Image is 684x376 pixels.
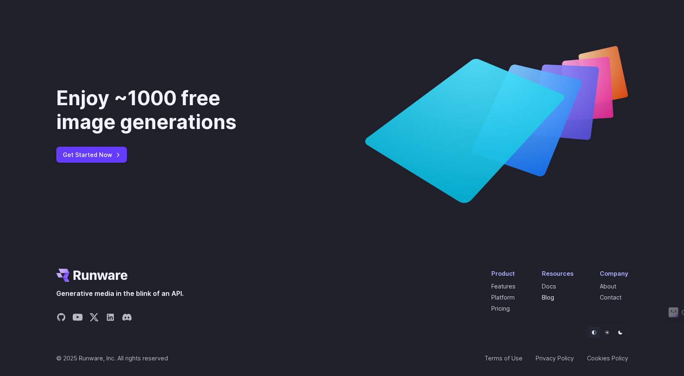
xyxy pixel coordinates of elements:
[586,325,628,340] ul: Theme selector
[536,353,574,363] a: Privacy Policy
[491,294,515,301] a: Platform
[122,312,132,325] a: Share on Discord
[600,283,616,290] a: About
[615,327,626,338] button: Dark
[542,269,573,278] div: Resources
[56,312,66,325] a: Share on GitHub
[56,288,184,299] span: Generative media in the blink of an API.
[600,294,622,301] a: Contact
[73,312,83,325] a: Share on YouTube
[56,353,168,363] span: © 2025 Runware, Inc. All rights reserved
[587,353,628,363] a: Cookies Policy
[484,353,523,363] a: Terms of Use
[106,312,115,325] a: Share on LinkedIn
[491,269,516,278] div: Product
[601,327,613,338] button: Light
[89,312,99,325] a: Share on X
[542,283,556,290] a: Docs
[542,294,554,301] a: Blog
[600,269,628,278] div: Company
[56,86,280,134] div: Enjoy ~1000 free image generations
[491,305,510,312] a: Pricing
[56,269,128,282] a: Go to /
[588,327,600,338] button: Default
[491,283,516,290] a: Features
[56,147,127,163] a: Get Started Now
